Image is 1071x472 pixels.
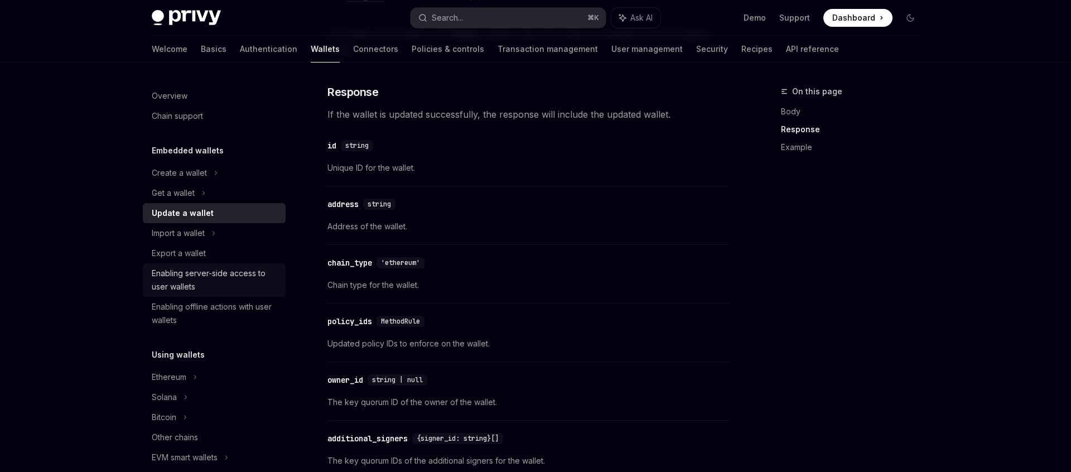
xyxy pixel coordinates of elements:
a: Enabling server-side access to user wallets [143,263,286,297]
div: chain_type [327,257,372,268]
a: Authentication [240,36,297,62]
div: Create a wallet [152,166,207,180]
span: MethodRule [381,317,420,326]
a: Connectors [353,36,398,62]
span: If the wallet is updated successfully, the response will include the updated wallet. [327,107,730,122]
div: Bitcoin [152,411,176,424]
span: ⌘ K [587,13,599,22]
span: Chain type for the wallet. [327,278,730,292]
span: Response [327,84,378,100]
div: Other chains [152,431,198,444]
button: Search...⌘K [411,8,606,28]
a: User management [611,36,683,62]
a: Demo [744,12,766,23]
button: Toggle dark mode [901,9,919,27]
a: Recipes [741,36,773,62]
span: Unique ID for the wallet. [327,161,730,175]
a: Enabling offline actions with user wallets [143,297,286,330]
div: Overview [152,89,187,103]
div: EVM smart wallets [152,451,218,464]
a: Chain support [143,106,286,126]
a: Other chains [143,427,286,447]
a: Example [781,138,928,156]
div: owner_id [327,374,363,386]
span: 'ethereum' [381,258,420,267]
a: Export a wallet [143,243,286,263]
span: string [345,141,369,150]
a: Wallets [311,36,340,62]
a: API reference [786,36,839,62]
a: Body [781,103,928,121]
a: Welcome [152,36,187,62]
div: policy_ids [327,316,372,327]
span: Dashboard [832,12,875,23]
div: additional_signers [327,433,408,444]
a: Support [779,12,810,23]
div: id [327,140,336,151]
a: Overview [143,86,286,106]
span: string | null [372,375,423,384]
a: Dashboard [823,9,893,27]
span: Address of the wallet. [327,220,730,233]
a: Response [781,121,928,138]
span: On this page [792,85,842,98]
span: Updated policy IDs to enforce on the wallet. [327,337,730,350]
h5: Using wallets [152,348,205,362]
a: Update a wallet [143,203,286,223]
button: Ask AI [611,8,660,28]
div: Search... [432,11,463,25]
img: dark logo [152,10,221,26]
span: string [368,200,391,209]
a: Basics [201,36,226,62]
div: address [327,199,359,210]
div: Enabling server-side access to user wallets [152,267,279,293]
span: The key quorum ID of the owner of the wallet. [327,396,730,409]
div: Export a wallet [152,247,206,260]
span: Ask AI [630,12,653,23]
h5: Embedded wallets [152,144,224,157]
span: {signer_id: string}[] [417,434,499,443]
div: Enabling offline actions with user wallets [152,300,279,327]
div: Import a wallet [152,227,205,240]
div: Get a wallet [152,186,195,200]
div: Chain support [152,109,203,123]
div: Update a wallet [152,206,214,220]
a: Transaction management [498,36,598,62]
span: The key quorum IDs of the additional signers for the wallet. [327,454,730,468]
div: Ethereum [152,370,186,384]
div: Solana [152,391,177,404]
a: Policies & controls [412,36,484,62]
a: Security [696,36,728,62]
